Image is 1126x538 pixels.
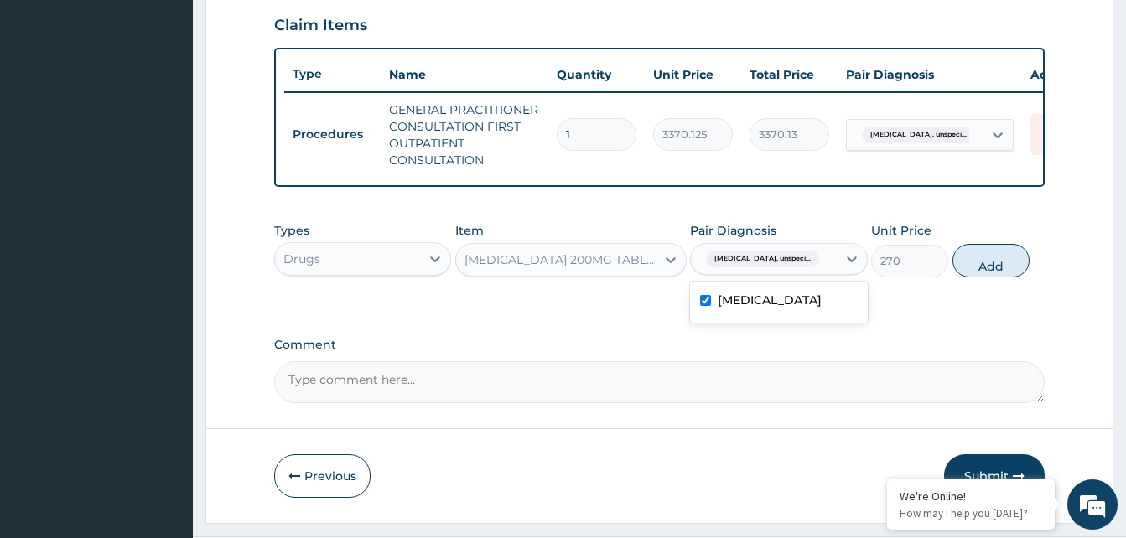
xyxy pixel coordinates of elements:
div: [MEDICAL_DATA] 200MG TABLET [464,251,657,268]
div: Minimize live chat window [275,8,315,49]
th: Total Price [741,58,838,91]
label: [MEDICAL_DATA] [718,292,822,308]
th: Name [381,58,548,91]
label: Unit Price [871,222,931,239]
div: We're Online! [900,489,1042,504]
td: Procedures [284,119,381,150]
button: Submit [944,454,1045,498]
div: Drugs [283,251,320,267]
button: Previous [274,454,371,498]
button: Add [952,244,1030,277]
th: Unit Price [645,58,741,91]
th: Type [284,59,381,90]
label: Item [455,222,484,239]
span: [MEDICAL_DATA], unspeci... [862,127,975,143]
label: Types [274,224,309,238]
p: How may I help you today? [900,506,1042,520]
span: We're online! [97,162,231,331]
img: d_794563401_company_1708531726252_794563401 [31,84,68,126]
th: Actions [1022,58,1106,91]
textarea: Type your message and hit 'Enter' [8,360,319,418]
label: Comment [274,338,1045,352]
td: GENERAL PRACTITIONER CONSULTATION FIRST OUTPATIENT CONSULTATION [381,93,548,177]
label: Pair Diagnosis [690,222,776,239]
th: Pair Diagnosis [838,58,1022,91]
h3: Claim Items [274,17,367,35]
span: [MEDICAL_DATA], unspeci... [706,251,819,267]
th: Quantity [548,58,645,91]
div: Chat with us now [87,94,282,116]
